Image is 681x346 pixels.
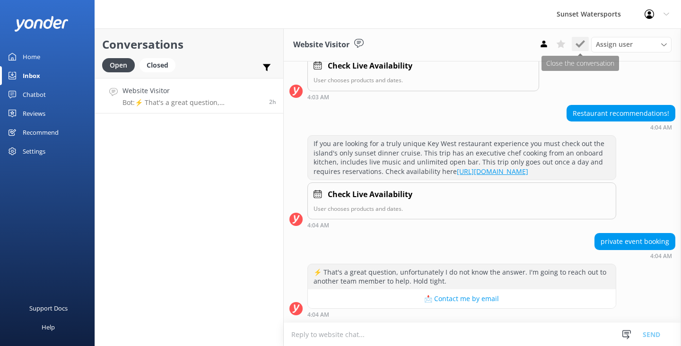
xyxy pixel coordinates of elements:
div: Support Docs [29,299,68,318]
a: Website VisitorBot:⚡ That's a great question, unfortunately I do not know the answer. I'm going t... [95,78,283,113]
div: Help [42,318,55,337]
strong: 4:03 AM [307,95,329,100]
div: private event booking [595,234,675,250]
h3: Website Visitor [293,39,349,51]
h4: Check Live Availability [328,60,412,72]
div: Closed [140,58,175,72]
h2: Conversations [102,35,276,53]
div: If you are looking for a truly unique Key West restaurant experience you must check out the islan... [308,136,616,179]
button: 📩 Contact me by email [308,289,616,308]
strong: 4:04 AM [650,125,672,130]
div: Aug 21 2025 04:04pm (UTC -05:00) America/Cancun [594,252,675,259]
p: User chooses products and dates. [314,76,533,85]
div: Recommend [23,123,59,142]
div: Aug 21 2025 04:04pm (UTC -05:00) America/Cancun [307,222,616,228]
div: Aug 21 2025 04:03pm (UTC -05:00) America/Cancun [307,94,539,100]
a: Open [102,60,140,70]
a: [URL][DOMAIN_NAME] [457,167,528,176]
h4: Website Visitor [122,86,262,96]
div: Settings [23,142,45,161]
div: Chatbot [23,85,46,104]
span: Assign user [596,39,633,50]
p: Bot: ⚡ That's a great question, unfortunately I do not know the answer. I'm going to reach out to... [122,98,262,107]
div: Inbox [23,66,40,85]
div: Reviews [23,104,45,123]
strong: 4:04 AM [307,223,329,228]
div: ⚡ That's a great question, unfortunately I do not know the answer. I'm going to reach out to anot... [308,264,616,289]
div: Assign User [591,37,672,52]
strong: 4:04 AM [650,253,672,259]
span: Aug 21 2025 04:04pm (UTC -05:00) America/Cancun [269,98,276,106]
div: Home [23,47,40,66]
div: Aug 21 2025 04:04pm (UTC -05:00) America/Cancun [567,124,675,130]
h4: Check Live Availability [328,189,412,201]
img: yonder-white-logo.png [14,16,69,32]
strong: 4:04 AM [307,312,329,318]
div: Aug 21 2025 04:04pm (UTC -05:00) America/Cancun [307,311,616,318]
a: Closed [140,60,180,70]
div: Open [102,58,135,72]
p: User chooses products and dates. [314,204,610,213]
div: Restaurant recommendations! [567,105,675,121]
